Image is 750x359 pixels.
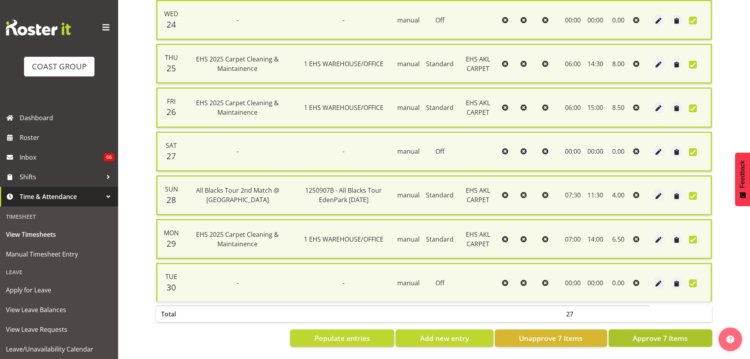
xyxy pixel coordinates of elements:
[165,185,178,193] span: Sun
[423,219,457,259] td: Standard
[196,55,279,73] span: EHS 2025 Carpet Cleaning & Maintainence
[561,305,585,322] th: 27
[167,63,176,74] span: 25
[20,151,104,163] span: Inbox
[466,99,490,117] span: EHS AKL CARPET
[2,300,116,320] a: View Leave Balances
[167,106,176,117] span: 26
[343,279,344,287] span: -
[165,53,178,62] span: Thu
[584,44,606,84] td: 14:30
[606,132,630,171] td: 0.00
[495,329,607,347] button: Unapprove 7 Items
[166,141,177,150] span: Sat
[397,147,420,156] span: manual
[305,186,382,204] span: 1250907B - All Blacks Tour EdenPark [DATE]
[561,263,585,301] td: 00:00
[304,103,383,112] span: 1 EHS WAREHOUSE/OFFICE
[726,335,734,343] img: help-xxl-2.png
[167,238,176,249] span: 29
[237,147,239,156] span: -
[237,279,239,287] span: -
[304,60,383,68] span: 1 EHS WAREHOUSE/OFFICE
[104,153,114,161] span: 66
[165,272,177,281] span: Tue
[633,333,688,343] span: Approve 7 Items
[2,280,116,300] a: Apply for Leave
[584,87,606,127] td: 15:00
[561,175,585,215] td: 07:30
[304,235,383,244] span: 1 EHS WAREHOUSE/OFFICE
[315,333,370,343] span: Populate entries
[20,132,114,143] span: Roster
[561,132,585,171] td: 00:00
[343,16,344,24] span: -
[584,175,606,215] td: 11:30
[584,219,606,259] td: 14:00
[606,175,630,215] td: 4.00
[561,44,585,84] td: 06:00
[397,191,420,199] span: manual
[167,151,176,162] span: 27
[519,333,583,343] span: Unapprove 7 Items
[420,333,469,343] span: Add new entry
[2,225,116,244] a: View Timesheets
[397,60,420,68] span: manual
[164,9,178,18] span: Wed
[237,16,239,24] span: -
[423,87,457,127] td: Standard
[735,153,750,206] button: Feedback - Show survey
[397,279,420,287] span: manual
[466,55,490,73] span: EHS AKL CARPET
[196,99,279,117] span: EHS 2025 Carpet Cleaning & Maintainence
[606,263,630,301] td: 0.00
[196,230,279,248] span: EHS 2025 Carpet Cleaning & Maintainence
[466,230,490,248] span: EHS AKL CARPET
[196,186,279,204] span: All Blacks Tour 2nd Match @ [GEOGRAPHIC_DATA]
[561,87,585,127] td: 06:00
[397,235,420,244] span: manual
[290,329,394,347] button: Populate entries
[606,219,630,259] td: 6.50
[584,132,606,171] td: 00:00
[423,132,457,171] td: Off
[606,87,630,127] td: 8.50
[167,282,176,293] span: 30
[396,329,493,347] button: Add new entry
[609,329,712,347] button: Approve 7 Items
[2,320,116,339] a: View Leave Requests
[343,147,344,156] span: -
[6,304,112,316] span: View Leave Balances
[167,194,176,205] span: 28
[6,284,112,296] span: Apply for Leave
[32,61,87,73] div: COAST GROUP
[561,219,585,259] td: 07:00
[2,339,116,359] a: Leave/Unavailability Calendar
[6,324,112,335] span: View Leave Requests
[423,44,457,84] td: Standard
[584,263,606,301] td: 00:00
[6,20,71,35] img: Rosterit website logo
[397,103,420,112] span: manual
[423,175,457,215] td: Standard
[2,244,116,264] a: Manual Timesheet Entry
[739,160,746,188] span: Feedback
[6,343,112,355] span: Leave/Unavailability Calendar
[6,229,112,240] span: View Timesheets
[20,191,102,203] span: Time & Attendance
[2,264,116,280] div: Leave
[423,263,457,301] td: Off
[6,248,112,260] span: Manual Timesheet Entry
[167,97,176,106] span: Fri
[397,16,420,24] span: manual
[2,208,116,225] div: Timesheet
[20,112,114,124] span: Dashboard
[20,171,102,183] span: Shifts
[466,186,490,204] span: EHS AKL CARPET
[156,305,182,322] th: Total
[164,229,179,237] span: Mon
[167,19,176,30] span: 24
[606,44,630,84] td: 8.00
